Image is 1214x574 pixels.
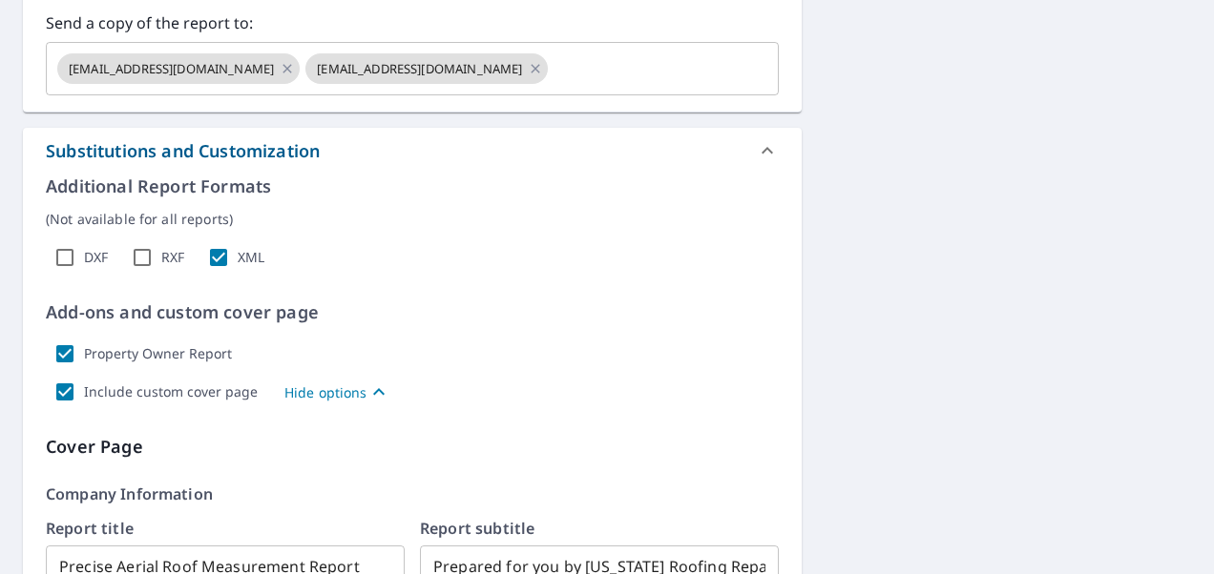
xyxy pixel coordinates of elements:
label: XML [238,249,264,266]
p: Cover Page [46,434,779,460]
span: [EMAIL_ADDRESS][DOMAIN_NAME] [57,60,285,78]
label: Send a copy of the report to: [46,11,779,34]
label: DXF [84,249,108,266]
p: Company Information [46,482,779,505]
div: [EMAIL_ADDRESS][DOMAIN_NAME] [57,53,300,84]
label: Report subtitle [420,521,779,536]
label: RXF [161,249,184,266]
div: [EMAIL_ADDRESS][DOMAIN_NAME] [305,53,548,84]
label: Include custom cover page [84,383,258,400]
span: [EMAIL_ADDRESS][DOMAIN_NAME] [305,60,534,78]
p: Hide options [284,382,367,402]
p: Additional Report Formats [46,174,779,199]
div: Substitutions and Customization [23,128,802,174]
label: Property Owner Report [84,345,232,362]
p: (Not available for all reports) [46,209,779,229]
button: Hide options [284,380,390,403]
div: Substitutions and Customization [46,138,320,164]
p: Add-ons and custom cover page [46,299,779,325]
label: Report title [46,521,405,536]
